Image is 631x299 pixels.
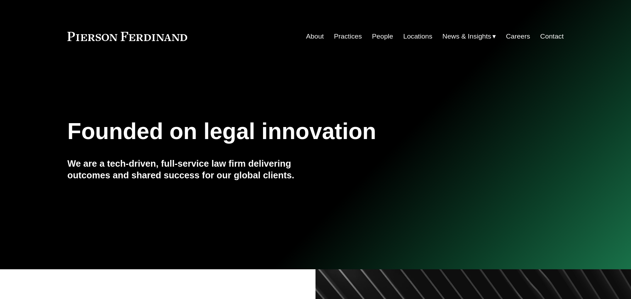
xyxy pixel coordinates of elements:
a: Practices [334,30,362,43]
a: Contact [540,30,564,43]
a: About [306,30,324,43]
a: People [372,30,393,43]
h1: Founded on legal innovation [67,119,481,144]
a: Locations [403,30,432,43]
span: News & Insights [442,30,491,43]
a: folder dropdown [442,30,496,43]
h4: We are a tech-driven, full-service law firm delivering outcomes and shared success for our global... [67,158,315,181]
a: Careers [506,30,530,43]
